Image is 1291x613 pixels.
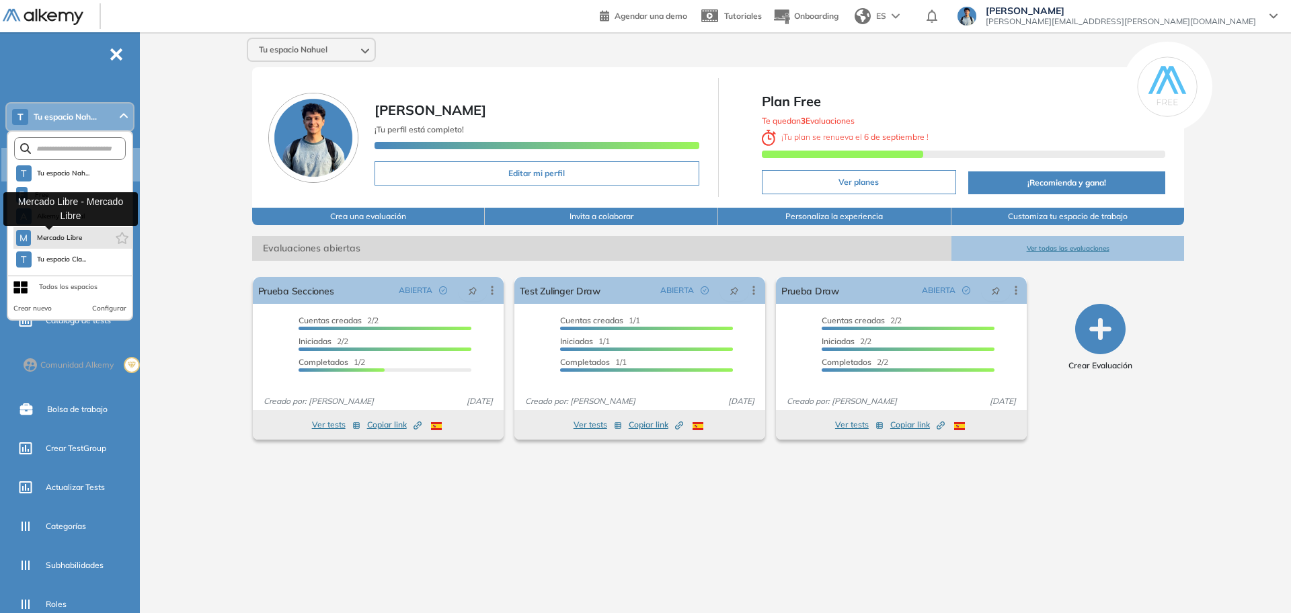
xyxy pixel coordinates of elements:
[36,233,83,243] span: Mercado Libre
[3,9,83,26] img: Logo
[862,132,927,142] b: 6 de septiembre
[375,101,486,118] span: [PERSON_NAME]
[822,357,888,367] span: 2/2
[268,93,358,183] img: Foto de perfil
[47,403,108,415] span: Bolsa de trabajo
[822,357,871,367] span: Completados
[822,336,855,346] span: Iniciadas
[46,442,106,454] span: Crear TestGroup
[730,285,739,296] span: pushpin
[718,208,951,225] button: Personaliza la experiencia
[19,233,28,243] span: M
[46,598,67,610] span: Roles
[375,161,699,186] button: Editar mi perfil
[367,419,422,431] span: Copiar link
[46,559,104,571] span: Subhabilidades
[762,91,1166,112] span: Plan Free
[660,284,694,296] span: ABIERTA
[951,208,1185,225] button: Customiza tu espacio de trabajo
[560,357,610,367] span: Completados
[794,11,838,21] span: Onboarding
[701,286,709,294] span: check-circle
[299,336,331,346] span: Iniciadas
[439,286,447,294] span: check-circle
[762,130,777,146] img: clock-svg
[890,419,945,431] span: Copiar link
[855,8,871,24] img: world
[693,422,703,430] img: ESP
[37,254,87,265] span: Tu espacio Cla...
[560,315,623,325] span: Cuentas creadas
[312,417,360,433] button: Ver tests
[520,277,600,304] a: Test Zulinger Draw
[835,417,884,433] button: Ver tests
[461,395,498,407] span: [DATE]
[762,116,855,126] span: Te quedan Evaluaciones
[46,315,111,327] span: Catálogo de tests
[762,170,957,194] button: Ver planes
[39,282,97,292] div: Todos los espacios
[258,277,334,304] a: Prueba Secciones
[1068,360,1132,372] span: Crear Evaluación
[781,395,902,407] span: Creado por: [PERSON_NAME]
[719,280,749,301] button: pushpin
[1224,548,1291,613] div: Widget de chat
[458,280,487,301] button: pushpin
[723,395,760,407] span: [DATE]
[21,254,26,265] span: T
[986,16,1256,27] span: [PERSON_NAME][EMAIL_ADDRESS][PERSON_NAME][DOMAIN_NAME]
[968,171,1165,194] button: ¡Recomienda y gana!
[299,357,365,367] span: 1/2
[615,11,687,21] span: Agendar una demo
[431,422,442,430] img: ESP
[762,132,929,142] span: ¡ Tu plan se renueva el !
[3,192,138,226] div: Mercado Libre - Mercado Libre
[801,116,806,126] b: 3
[560,357,627,367] span: 1/1
[252,236,951,261] span: Evaluaciones abiertas
[34,112,97,122] span: Tu espacio Nah...
[21,168,26,179] span: T
[259,44,327,55] span: Tu espacio Nahuel
[367,417,422,433] button: Copiar link
[773,2,838,31] button: Onboarding
[485,208,718,225] button: Invita a colaborar
[46,520,86,532] span: Categorías
[299,315,379,325] span: 2/2
[629,419,683,431] span: Copiar link
[560,336,593,346] span: Iniciadas
[375,124,464,134] span: ¡Tu perfil está completo!
[986,5,1256,16] span: [PERSON_NAME]
[600,7,687,23] a: Agendar una demo
[892,13,900,19] img: arrow
[37,168,90,179] span: Tu espacio Nah...
[954,422,965,430] img: ESP
[822,315,902,325] span: 2/2
[1224,548,1291,613] iframe: Chat Widget
[399,284,432,296] span: ABIERTA
[258,395,379,407] span: Creado por: [PERSON_NAME]
[991,285,1001,296] span: pushpin
[560,336,610,346] span: 1/1
[951,236,1185,261] button: Ver todas las evaluaciones
[520,395,641,407] span: Creado por: [PERSON_NAME]
[13,303,52,314] button: Crear nuevo
[781,277,839,304] a: Prueba Draw
[724,11,762,21] span: Tutoriales
[468,285,477,296] span: pushpin
[890,417,945,433] button: Copiar link
[822,315,885,325] span: Cuentas creadas
[876,10,886,22] span: ES
[981,280,1011,301] button: pushpin
[560,315,640,325] span: 1/1
[17,112,24,122] span: T
[822,336,871,346] span: 2/2
[252,208,485,225] button: Crea una evaluación
[299,315,362,325] span: Cuentas creadas
[984,395,1021,407] span: [DATE]
[629,417,683,433] button: Copiar link
[574,417,622,433] button: Ver tests
[1068,304,1132,372] button: Crear Evaluación
[299,357,348,367] span: Completados
[299,336,348,346] span: 2/2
